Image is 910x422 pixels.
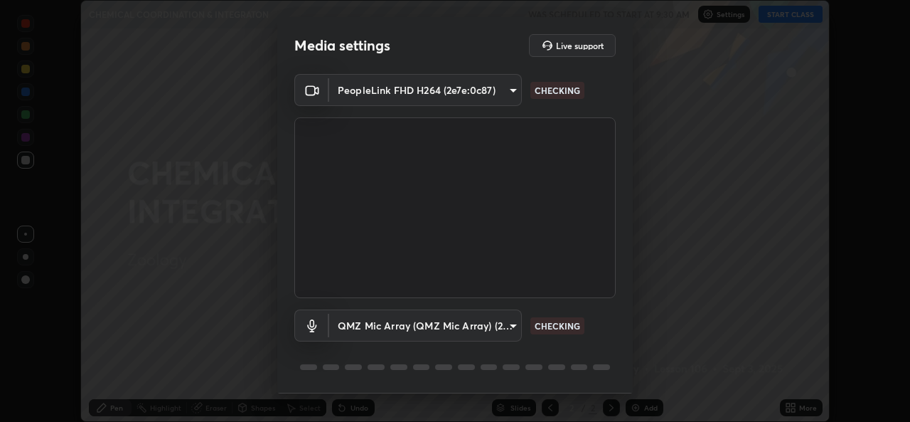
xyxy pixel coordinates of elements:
h5: Live support [556,41,604,50]
h2: Media settings [294,36,390,55]
div: PeopleLink FHD H264 (2e7e:0c87) [329,310,522,342]
p: CHECKING [535,84,580,97]
p: CHECKING [535,320,580,332]
div: PeopleLink FHD H264 (2e7e:0c87) [329,74,522,106]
